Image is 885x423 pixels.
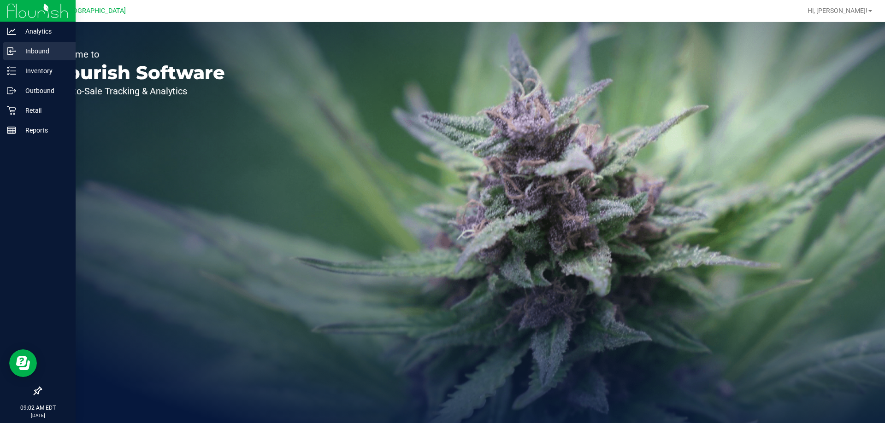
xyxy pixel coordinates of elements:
[808,7,867,14] span: Hi, [PERSON_NAME]!
[16,46,71,57] p: Inbound
[7,27,16,36] inline-svg: Analytics
[50,50,225,59] p: Welcome to
[4,404,71,412] p: 09:02 AM EDT
[9,349,37,377] iframe: Resource center
[16,105,71,116] p: Retail
[7,86,16,95] inline-svg: Outbound
[16,125,71,136] p: Reports
[50,64,225,82] p: Flourish Software
[50,87,225,96] p: Seed-to-Sale Tracking & Analytics
[16,85,71,96] p: Outbound
[16,26,71,37] p: Analytics
[7,126,16,135] inline-svg: Reports
[63,7,126,15] span: [GEOGRAPHIC_DATA]
[16,65,71,76] p: Inventory
[7,106,16,115] inline-svg: Retail
[4,412,71,419] p: [DATE]
[7,46,16,56] inline-svg: Inbound
[7,66,16,75] inline-svg: Inventory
